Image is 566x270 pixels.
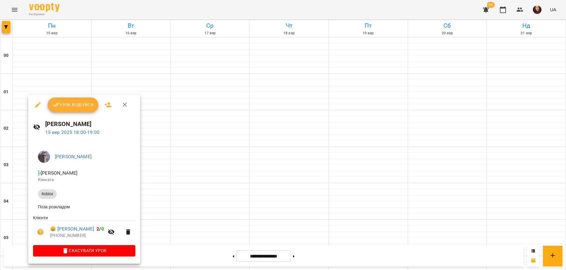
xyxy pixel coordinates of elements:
[50,225,94,233] a: 😀 [PERSON_NAME]
[33,215,135,245] ul: Клієнти
[38,247,130,254] span: Скасувати Урок
[48,97,99,112] button: Урок відбувся
[33,201,135,212] li: Поза розкладом
[55,154,92,159] a: [PERSON_NAME]
[38,151,50,163] img: 19d94804d5291231ef386f403e68605f.jpg
[96,226,104,232] b: /
[33,225,48,239] button: Візит ще не сплачено. Додати оплату?
[38,191,57,197] span: Roblox
[38,177,130,183] p: Кімната
[96,226,99,232] span: 2
[33,245,135,256] button: Скасувати Урок
[101,226,104,232] span: 0
[45,129,99,135] a: 15 вер 2025 18:00-19:00
[50,233,104,239] p: [PHONE_NUMBER]
[52,101,94,108] span: Урок відбувся
[38,170,79,176] span: - [PERSON_NAME]
[45,119,136,129] h6: [PERSON_NAME]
